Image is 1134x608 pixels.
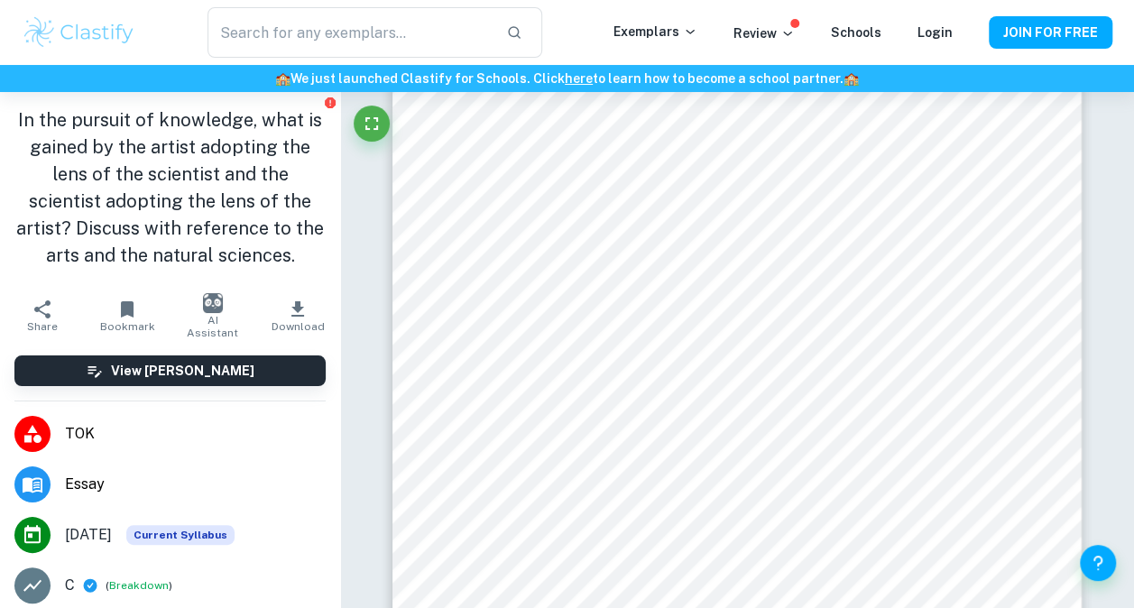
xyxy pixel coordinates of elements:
[171,290,255,341] button: AI Assistant
[65,524,112,546] span: [DATE]
[989,16,1112,49] button: JOIN FOR FREE
[1080,545,1116,581] button: Help and Feedback
[203,293,223,313] img: AI Assistant
[100,320,155,333] span: Bookmark
[733,23,795,43] p: Review
[207,7,491,58] input: Search for any exemplars...
[255,290,340,341] button: Download
[22,14,136,51] img: Clastify logo
[354,106,390,142] button: Fullscreen
[275,71,290,86] span: 🏫
[65,575,75,596] p: C
[65,423,326,445] span: TOK
[27,320,58,333] span: Share
[4,69,1130,88] h6: We just launched Clastify for Schools. Click to learn how to become a school partner.
[917,25,953,40] a: Login
[844,71,859,86] span: 🏫
[613,22,697,41] p: Exemplars
[109,577,169,594] button: Breakdown
[565,71,593,86] a: here
[65,474,326,495] span: Essay
[14,106,326,269] h1: In the pursuit of knowledge, what is gained by the artist adopting the lens of the scientist and ...
[106,577,172,594] span: ( )
[126,525,235,545] div: This exemplar is based on the current syllabus. Feel free to refer to it for inspiration/ideas wh...
[85,290,170,341] button: Bookmark
[831,25,881,40] a: Schools
[14,355,326,386] button: View [PERSON_NAME]
[111,361,254,381] h6: View [PERSON_NAME]
[323,96,337,109] button: Report issue
[271,320,324,333] span: Download
[181,314,244,339] span: AI Assistant
[126,525,235,545] span: Current Syllabus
